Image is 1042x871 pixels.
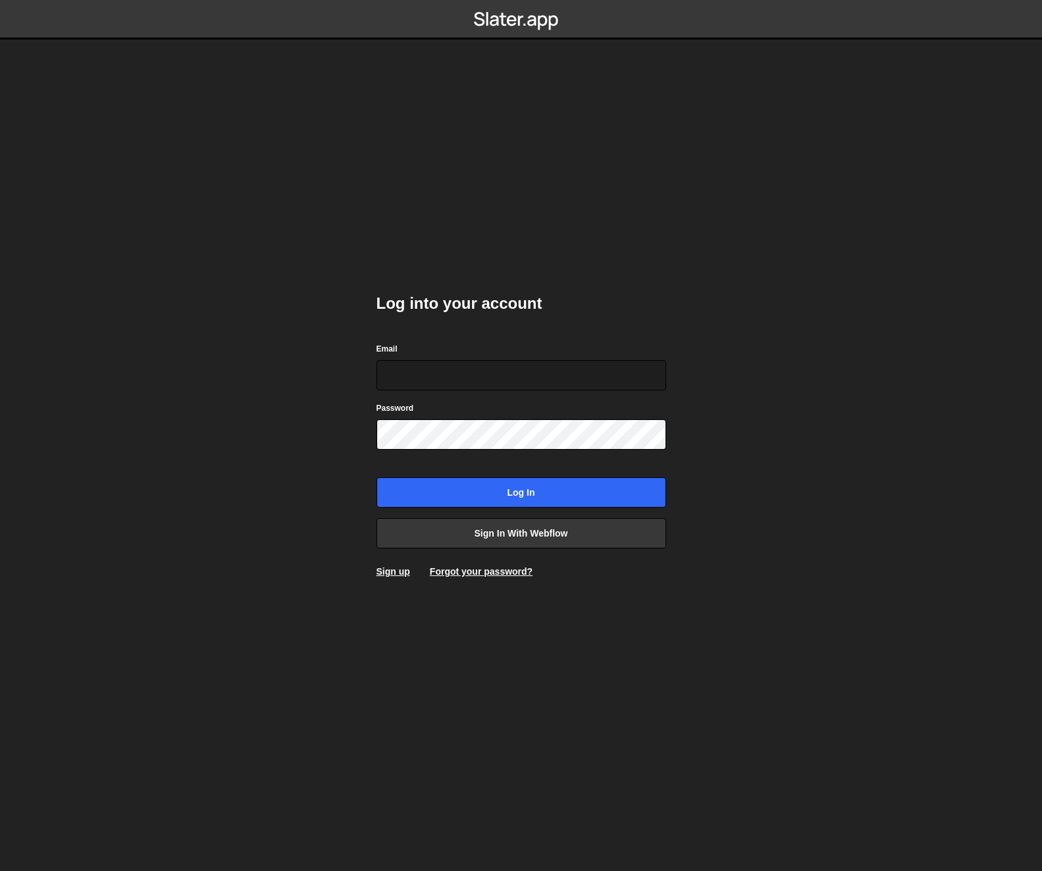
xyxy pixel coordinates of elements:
label: Password [377,402,414,415]
input: Log in [377,477,666,508]
a: Sign up [377,566,410,577]
h2: Log into your account [377,293,666,314]
label: Email [377,342,398,356]
a: Sign in with Webflow [377,518,666,548]
a: Forgot your password? [430,566,533,577]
